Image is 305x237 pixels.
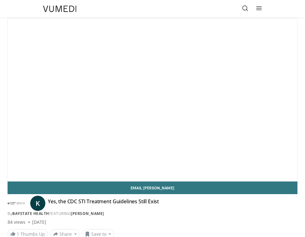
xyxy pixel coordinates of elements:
[71,211,104,216] a: [PERSON_NAME]
[30,196,45,211] a: K
[8,18,297,181] video-js: Video Player
[8,211,297,217] div: By FEATURING
[8,198,25,208] img: Baystate Health
[8,182,297,194] a: Email [PERSON_NAME]
[8,219,26,225] span: 84 views
[12,211,49,216] a: Baystate Health
[32,219,46,225] div: [DATE]
[48,198,159,208] h4: Yes, the CDC STI Treatment Guidelines Still Exist
[17,231,19,237] span: 1
[43,6,76,12] img: VuMedi Logo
